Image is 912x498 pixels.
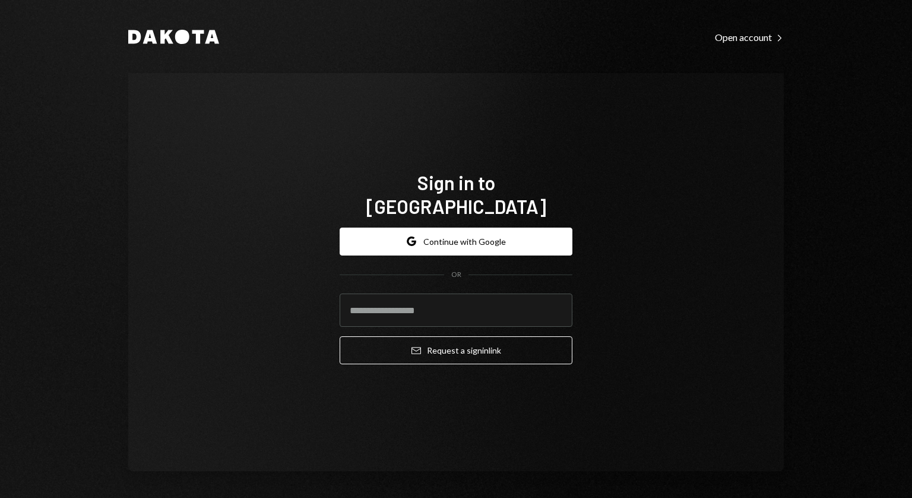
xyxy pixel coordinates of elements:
button: Continue with Google [340,228,572,256]
div: Open account [715,31,784,43]
a: Open account [715,30,784,43]
button: Request a signinlink [340,336,572,364]
div: OR [451,270,461,280]
h1: Sign in to [GEOGRAPHIC_DATA] [340,171,572,218]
